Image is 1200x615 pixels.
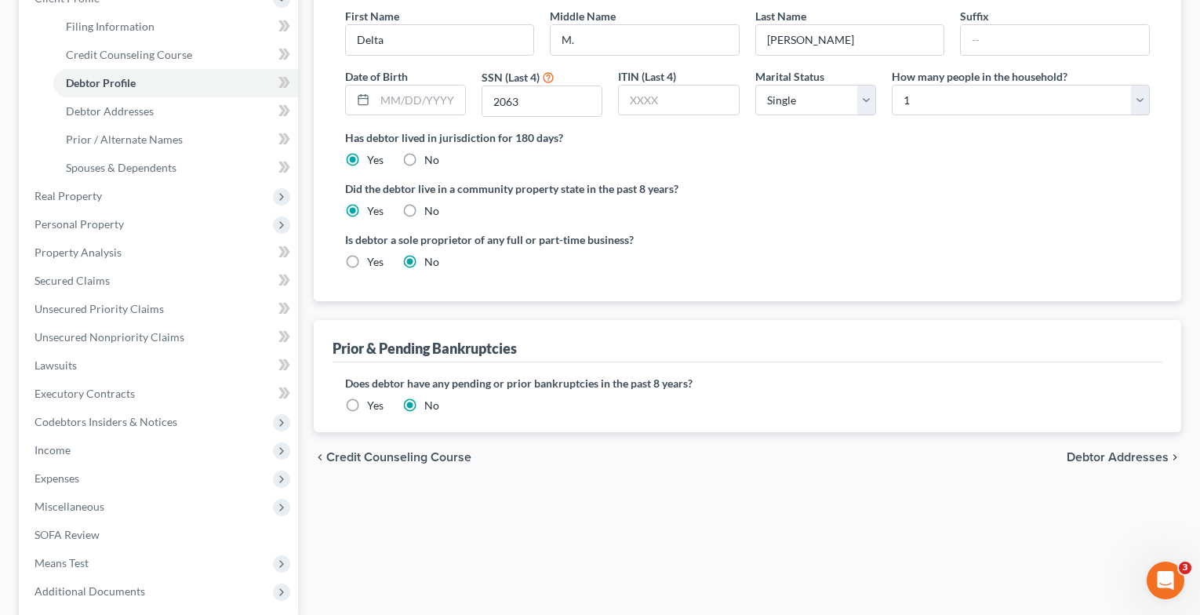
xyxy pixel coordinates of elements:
[22,351,298,380] a: Lawsuits
[35,556,89,570] span: Means Test
[755,68,824,85] label: Marital Status
[345,180,1151,197] label: Did the debtor live in a community property state in the past 8 years?
[35,500,104,513] span: Miscellaneous
[53,69,298,97] a: Debtor Profile
[756,25,944,55] input: --
[618,68,676,85] label: ITIN (Last 4)
[35,471,79,485] span: Expenses
[35,528,100,541] span: SOFA Review
[53,41,298,69] a: Credit Counseling Course
[35,443,71,457] span: Income
[892,68,1067,85] label: How many people in the household?
[550,8,616,24] label: Middle Name
[424,152,439,168] label: No
[66,48,192,61] span: Credit Counseling Course
[35,274,110,287] span: Secured Claims
[961,25,1149,55] input: --
[367,203,384,219] label: Yes
[35,415,177,428] span: Codebtors Insiders & Notices
[35,217,124,231] span: Personal Property
[22,238,298,267] a: Property Analysis
[1179,562,1191,574] span: 3
[35,387,135,400] span: Executory Contracts
[314,451,326,464] i: chevron_left
[66,161,176,174] span: Spouses & Dependents
[35,189,102,202] span: Real Property
[314,451,471,464] button: chevron_left Credit Counseling Course
[345,375,1151,391] label: Does debtor have any pending or prior bankruptcies in the past 8 years?
[22,380,298,408] a: Executory Contracts
[66,133,183,146] span: Prior / Alternate Names
[22,323,298,351] a: Unsecured Nonpriority Claims
[35,246,122,259] span: Property Analysis
[53,154,298,182] a: Spouses & Dependents
[66,20,155,33] span: Filing Information
[755,8,806,24] label: Last Name
[35,584,145,598] span: Additional Documents
[375,86,465,115] input: MM/DD/YYYY
[22,521,298,549] a: SOFA Review
[619,86,738,115] input: XXXX
[551,25,739,55] input: M.I
[1169,451,1181,464] i: chevron_right
[35,358,77,372] span: Lawsuits
[345,8,399,24] label: First Name
[326,451,471,464] span: Credit Counseling Course
[22,267,298,295] a: Secured Claims
[53,126,298,154] a: Prior / Alternate Names
[424,254,439,270] label: No
[345,231,740,248] label: Is debtor a sole proprietor of any full or part-time business?
[960,8,989,24] label: Suffix
[367,152,384,168] label: Yes
[367,254,384,270] label: Yes
[53,13,298,41] a: Filing Information
[35,302,164,315] span: Unsecured Priority Claims
[53,97,298,126] a: Debtor Addresses
[1067,451,1181,464] button: Debtor Addresses chevron_right
[424,398,439,413] label: No
[345,129,1151,146] label: Has debtor lived in jurisdiction for 180 days?
[424,203,439,219] label: No
[66,104,154,118] span: Debtor Addresses
[345,68,408,85] label: Date of Birth
[66,76,136,89] span: Debtor Profile
[22,295,298,323] a: Unsecured Priority Claims
[346,25,534,55] input: --
[1147,562,1184,599] iframe: Intercom live chat
[482,69,540,86] label: SSN (Last 4)
[333,339,517,358] div: Prior & Pending Bankruptcies
[367,398,384,413] label: Yes
[1067,451,1169,464] span: Debtor Addresses
[35,330,184,344] span: Unsecured Nonpriority Claims
[482,86,602,116] input: XXXX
